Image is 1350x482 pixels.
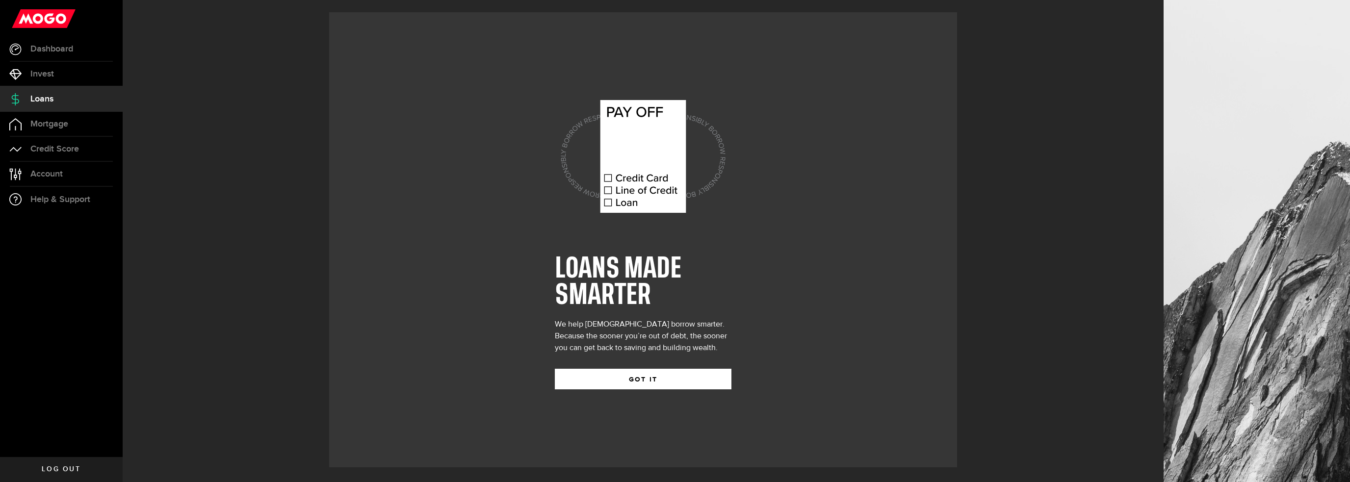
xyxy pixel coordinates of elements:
span: Credit Score [30,145,79,153]
span: Account [30,170,63,178]
h1: LOANS MADE SMARTER [555,256,731,309]
span: Dashboard [30,45,73,53]
span: Mortgage [30,120,68,128]
button: GOT IT [555,369,731,389]
span: Loans [30,95,53,103]
span: Help & Support [30,195,90,204]
span: Invest [30,70,54,78]
span: Log out [42,466,80,473]
div: We help [DEMOGRAPHIC_DATA] borrow smarter. Because the sooner you’re out of debt, the sooner you ... [555,319,731,354]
